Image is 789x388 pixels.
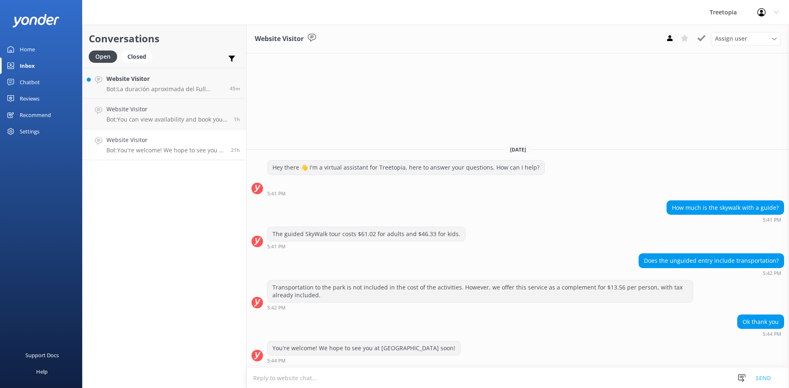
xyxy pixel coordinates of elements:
div: Open [89,51,117,63]
strong: 5:41 PM [267,244,286,249]
a: Website VisitorBot:You're welcome! We hope to see you at [GEOGRAPHIC_DATA] soon!21h [83,129,246,160]
a: Website VisitorBot:La duración aproximada del Full Package es de 6.5 horas para las cuatro activi... [83,68,246,99]
strong: 5:42 PM [763,271,781,276]
div: Hey there 👋 I'm a virtual assistant for Treetopia, here to answer your questions. How can I help? [268,161,544,174]
span: Aug 21 2025 01:45pm (UTC -06:00) America/Mexico_City [234,116,240,123]
h2: Conversations [89,31,240,46]
div: Aug 20 2025 05:42pm (UTC -06:00) America/Mexico_City [639,270,784,276]
div: How much is the skywalk with a guide? [667,201,784,215]
div: Closed [121,51,152,63]
div: Inbox [20,57,35,74]
h4: Website Visitor [106,135,225,145]
div: Ok thank you [738,315,784,329]
strong: 5:44 PM [763,332,781,337]
div: The guided SkyWalk tour costs $61.02 for adults and $46.33 for kids. [268,227,465,241]
strong: 5:44 PM [267,358,286,363]
p: Bot: La duración aproximada del Full Package es de 6.5 horas para las cuatro actividades principa... [106,85,224,93]
div: Aug 20 2025 05:41pm (UTC -06:00) America/Mexico_City [267,243,466,249]
strong: 5:42 PM [267,305,286,310]
div: Support Docs [25,347,59,363]
a: Open [89,52,121,61]
div: Assign User [711,32,781,45]
p: Bot: You're welcome! We hope to see you at [GEOGRAPHIC_DATA] soon! [106,147,225,154]
span: Aug 21 2025 02:14pm (UTC -06:00) America/Mexico_City [230,85,240,92]
h4: Website Visitor [106,74,224,83]
div: Aug 20 2025 05:44pm (UTC -06:00) America/Mexico_City [267,358,461,363]
span: Assign user [715,34,747,43]
div: Aug 20 2025 05:42pm (UTC -06:00) America/Mexico_City [267,305,693,310]
div: Help [36,363,48,380]
span: [DATE] [505,146,531,153]
a: Closed [121,52,157,61]
div: Does the unguided entry include transportation? [639,254,784,268]
h4: Website Visitor [106,105,228,114]
span: Aug 20 2025 05:44pm (UTC -06:00) America/Mexico_City [231,147,240,154]
div: Recommend [20,107,51,123]
div: Home [20,41,35,57]
p: Bot: You can view availability and book your TreeTopia experience online by clicking the 'BOOK NO... [106,116,228,123]
div: Aug 20 2025 05:41pm (UTC -06:00) America/Mexico_City [267,191,545,196]
div: Aug 20 2025 05:44pm (UTC -06:00) America/Mexico_City [737,331,784,337]
div: You're welcome! We hope to see you at [GEOGRAPHIC_DATA] soon! [268,341,460,355]
div: Transportation to the park is not included in the cost of the activities. However, we offer this ... [268,280,693,302]
strong: 5:41 PM [763,218,781,223]
div: Reviews [20,90,39,107]
a: Website VisitorBot:You can view availability and book your TreeTopia experience online by clickin... [83,99,246,129]
img: yonder-white-logo.png [12,14,60,28]
h3: Website Visitor [255,34,304,44]
div: Chatbot [20,74,40,90]
div: Settings [20,123,39,140]
strong: 5:41 PM [267,191,286,196]
div: Aug 20 2025 05:41pm (UTC -06:00) America/Mexico_City [667,217,784,223]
